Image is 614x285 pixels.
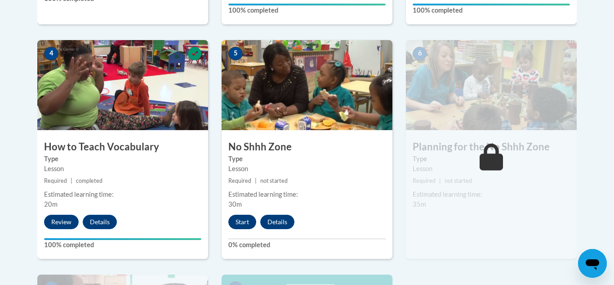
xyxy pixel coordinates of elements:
span: 30m [228,200,242,208]
label: 100% completed [413,5,570,15]
div: Lesson [228,164,386,174]
button: Details [260,215,294,229]
div: Estimated learning time: [44,190,201,199]
img: Course Image [222,40,392,130]
div: Estimated learning time: [413,190,570,199]
label: Type [228,154,386,164]
span: not started [260,177,288,184]
label: 100% completed [228,5,386,15]
div: Estimated learning time: [228,190,386,199]
div: Lesson [413,164,570,174]
label: 100% completed [44,240,201,250]
img: Course Image [37,40,208,130]
span: | [439,177,441,184]
span: completed [76,177,102,184]
span: 4 [44,47,58,60]
img: Course Image [406,40,577,130]
label: Type [44,154,201,164]
button: Start [228,215,256,229]
span: Required [413,177,436,184]
span: | [71,177,72,184]
div: Your progress [44,238,201,240]
div: Your progress [413,4,570,5]
span: not started [445,177,472,184]
h3: Planning for the No Shhh Zone [406,140,577,154]
h3: No Shhh Zone [222,140,392,154]
span: 5 [228,47,243,60]
div: Your progress [228,4,386,5]
label: 0% completed [228,240,386,250]
span: 35m [413,200,426,208]
iframe: Button to launch messaging window [578,249,607,278]
span: 6 [413,47,427,60]
span: | [255,177,257,184]
h3: How to Teach Vocabulary [37,140,208,154]
label: Type [413,154,570,164]
span: Required [44,177,67,184]
button: Review [44,215,79,229]
div: Lesson [44,164,201,174]
button: Details [83,215,117,229]
span: Required [228,177,251,184]
span: 20m [44,200,58,208]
